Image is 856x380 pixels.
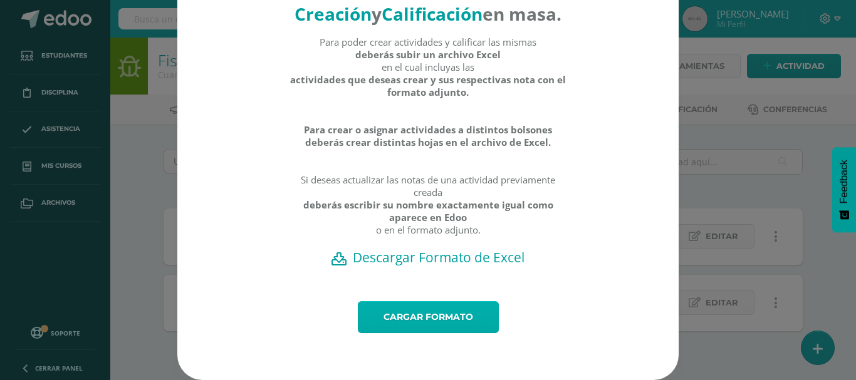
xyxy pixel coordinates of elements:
strong: Creación [295,2,372,26]
strong: Para crear o asignar actividades a distintos bolsones deberás crear distintas hojas en el archivo... [290,123,567,148]
strong: Calificación [382,2,483,26]
strong: deberás escribir su nombre exactamente igual como aparece en Edoo [290,198,567,223]
button: Feedback - Mostrar encuesta [832,147,856,232]
a: Descargar Formato de Excel [199,249,657,266]
strong: deberás subir un archivo Excel [355,48,501,61]
h4: en masa. [290,2,567,26]
strong: y [372,2,382,26]
a: Cargar formato [358,301,499,333]
div: Para poder crear actividades y calificar las mismas en el cual incluyas las Si deseas actualizar ... [290,36,567,249]
span: Feedback [838,160,850,203]
strong: actividades que deseas crear y sus respectivas nota con el formato adjunto. [290,73,567,98]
